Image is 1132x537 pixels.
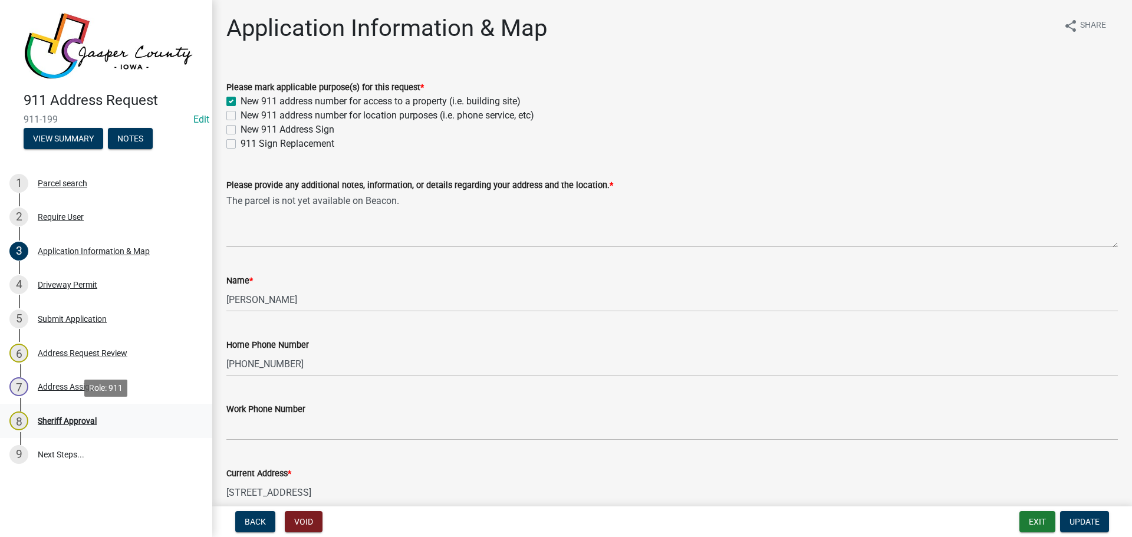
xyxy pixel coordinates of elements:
div: 4 [9,275,28,294]
button: Void [285,511,323,532]
div: 6 [9,344,28,363]
h1: Application Information & Map [226,14,547,42]
span: Update [1070,517,1100,526]
div: Application Information & Map [38,247,150,255]
div: Submit Application [38,315,107,323]
a: Edit [193,114,209,125]
button: Back [235,511,275,532]
div: Require User [38,213,84,221]
label: Home Phone Number [226,341,309,350]
div: 5 [9,309,28,328]
label: New 911 address number for location purposes (i.e. phone service, etc) [241,108,534,123]
wm-modal-confirm: Notes [108,134,153,144]
button: Exit [1019,511,1055,532]
span: Share [1080,19,1106,33]
label: Name [226,277,253,285]
div: 2 [9,207,28,226]
button: Update [1060,511,1109,532]
div: Parcel search [38,179,87,187]
label: New 911 Address Sign [241,123,334,137]
span: 911-199 [24,114,189,125]
div: 8 [9,411,28,430]
img: Jasper County, Iowa [24,12,193,80]
button: Notes [108,128,153,149]
button: View Summary [24,128,103,149]
label: Work Phone Number [226,406,305,414]
div: Address Assign [38,383,94,391]
label: Current Address [226,470,291,478]
label: Please provide any additional notes, information, or details regarding your address and the locat... [226,182,613,190]
label: 911 Sign Replacement [241,137,334,151]
button: shareShare [1054,14,1115,37]
div: 1 [9,174,28,193]
div: Sheriff Approval [38,417,97,425]
h4: 911 Address Request [24,92,203,109]
div: Address Request Review [38,349,127,357]
span: Back [245,517,266,526]
div: 3 [9,242,28,261]
i: share [1064,19,1078,33]
wm-modal-confirm: Edit Application Number [193,114,209,125]
label: Please mark applicable purpose(s) for this request [226,84,424,92]
div: Role: 911 [84,380,127,397]
label: New 911 address number for access to a property (i.e. building site) [241,94,521,108]
div: 9 [9,445,28,464]
div: Driveway Permit [38,281,97,289]
div: 7 [9,377,28,396]
wm-modal-confirm: Summary [24,134,103,144]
